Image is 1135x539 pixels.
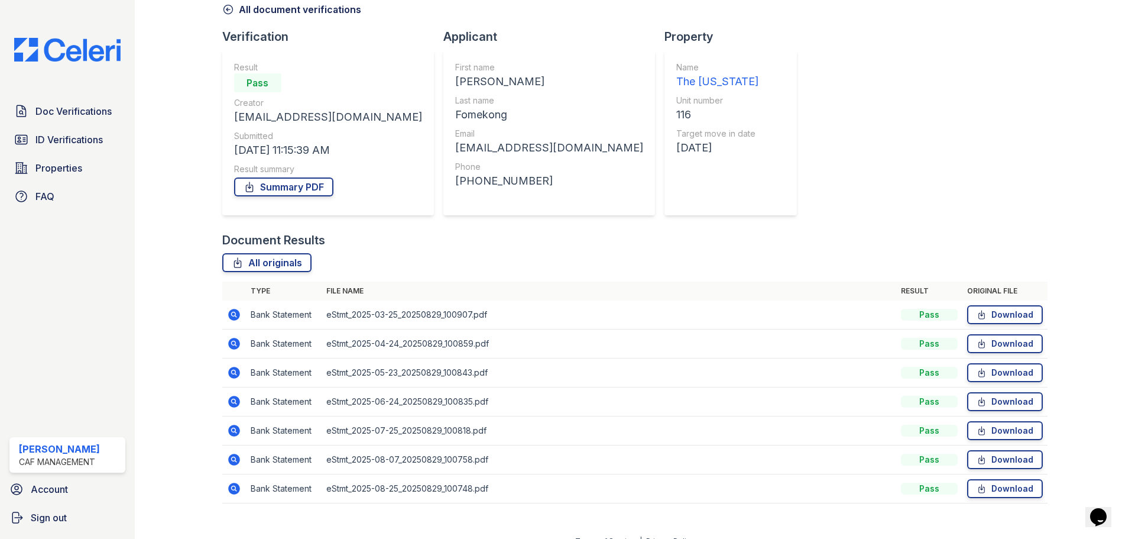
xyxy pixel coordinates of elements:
[222,28,443,45] div: Verification
[455,161,643,173] div: Phone
[901,483,958,495] div: Pass
[222,2,361,17] a: All document verifications
[676,140,758,156] div: [DATE]
[455,62,643,73] div: First name
[322,417,896,446] td: eStmt_2025-07-25_20250829_100818.pdf
[676,128,758,140] div: Target move in date
[455,73,643,90] div: [PERSON_NAME]
[676,106,758,123] div: 116
[222,232,325,248] div: Document Results
[5,506,130,530] a: Sign out
[455,106,643,123] div: Fomekong
[455,128,643,140] div: Email
[322,301,896,330] td: eStmt_2025-03-25_20250829_100907.pdf
[676,62,758,90] a: Name The [US_STATE]
[322,330,896,359] td: eStmt_2025-04-24_20250829_100859.pdf
[901,338,958,350] div: Pass
[455,173,643,189] div: [PHONE_NUMBER]
[9,185,125,208] a: FAQ
[246,359,322,388] td: Bank Statement
[246,417,322,446] td: Bank Statement
[967,450,1043,469] a: Download
[322,475,896,504] td: eStmt_2025-08-25_20250829_100748.pdf
[234,177,333,196] a: Summary PDF
[35,189,54,204] span: FAQ
[962,282,1048,301] th: Original file
[5,38,130,62] img: CE_Logo_Blue-a8612792a0a2168367f1c8372b55b34899dd931a85d93a1a3d3e32e68fde9ad4.png
[967,305,1043,324] a: Download
[676,73,758,90] div: The [US_STATE]
[1085,492,1123,527] iframe: chat widget
[967,363,1043,382] a: Download
[455,95,643,106] div: Last name
[901,396,958,408] div: Pass
[31,482,68,496] span: Account
[676,62,758,73] div: Name
[676,95,758,106] div: Unit number
[246,475,322,504] td: Bank Statement
[222,253,312,272] a: All originals
[322,359,896,388] td: eStmt_2025-05-23_20250829_100843.pdf
[35,133,103,147] span: ID Verifications
[967,479,1043,498] a: Download
[246,388,322,417] td: Bank Statement
[234,73,281,92] div: Pass
[19,442,100,456] div: [PERSON_NAME]
[246,301,322,330] td: Bank Statement
[234,142,422,159] div: [DATE] 11:15:39 AM
[9,99,125,123] a: Doc Verifications
[246,282,322,301] th: Type
[35,104,112,118] span: Doc Verifications
[35,161,82,175] span: Properties
[246,330,322,359] td: Bank Statement
[901,425,958,437] div: Pass
[322,388,896,417] td: eStmt_2025-06-24_20250829_100835.pdf
[19,456,100,468] div: CAF Management
[322,282,896,301] th: File name
[9,128,125,151] a: ID Verifications
[234,97,422,109] div: Creator
[322,446,896,475] td: eStmt_2025-08-07_20250829_100758.pdf
[967,392,1043,411] a: Download
[455,140,643,156] div: [EMAIL_ADDRESS][DOMAIN_NAME]
[246,446,322,475] td: Bank Statement
[234,163,422,175] div: Result summary
[901,309,958,321] div: Pass
[234,109,422,125] div: [EMAIL_ADDRESS][DOMAIN_NAME]
[896,282,962,301] th: Result
[443,28,664,45] div: Applicant
[234,130,422,142] div: Submitted
[967,334,1043,353] a: Download
[31,511,67,525] span: Sign out
[234,62,422,73] div: Result
[9,156,125,180] a: Properties
[901,454,958,466] div: Pass
[5,477,130,501] a: Account
[901,367,958,379] div: Pass
[967,421,1043,440] a: Download
[664,28,806,45] div: Property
